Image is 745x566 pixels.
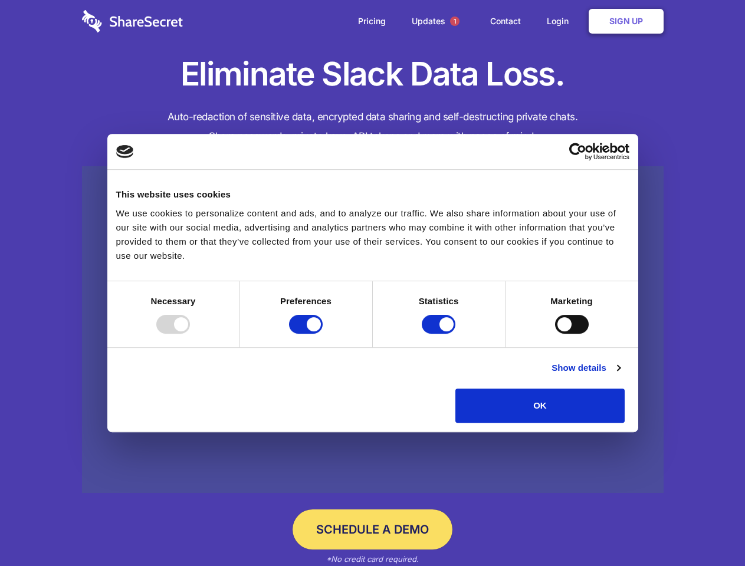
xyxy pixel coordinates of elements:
em: *No credit card required. [326,554,419,564]
strong: Statistics [419,296,459,306]
a: Wistia video thumbnail [82,166,664,493]
span: 1 [450,17,460,26]
a: Sign Up [589,9,664,34]
div: We use cookies to personalize content and ads, and to analyze our traffic. We also share informat... [116,206,629,263]
a: Contact [478,3,533,40]
a: Show details [552,361,620,375]
a: Schedule a Demo [293,509,452,549]
strong: Necessary [151,296,196,306]
a: Login [535,3,586,40]
button: OK [455,389,625,423]
img: logo-wordmark-white-trans-d4663122ce5f474addd5e946df7df03e33cb6a1c49d2221995e7729f52c070b2.svg [82,10,183,32]
a: Pricing [346,3,398,40]
h4: Auto-redaction of sensitive data, encrypted data sharing and self-destructing private chats. Shar... [82,107,664,146]
a: Usercentrics Cookiebot - opens in a new window [526,143,629,160]
strong: Marketing [550,296,593,306]
strong: Preferences [280,296,332,306]
h1: Eliminate Slack Data Loss. [82,53,664,96]
img: logo [116,145,134,158]
div: This website uses cookies [116,187,629,202]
